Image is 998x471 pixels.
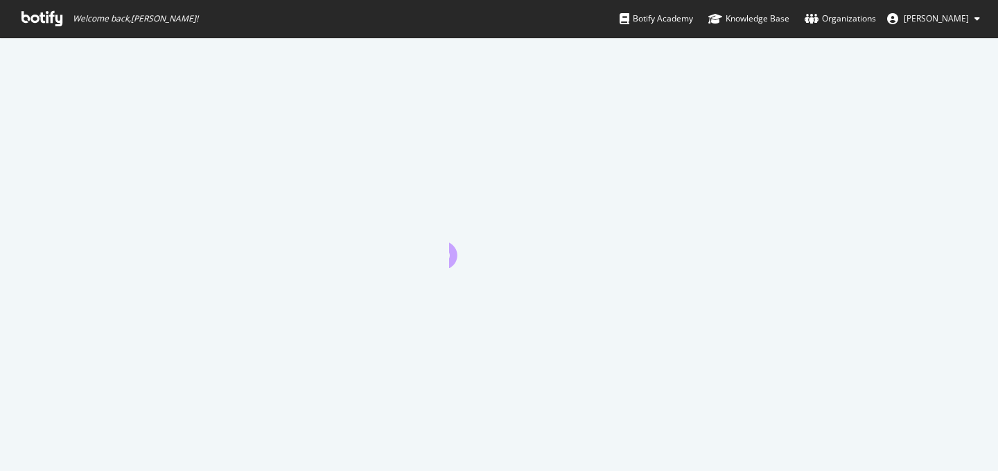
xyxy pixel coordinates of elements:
[620,12,693,26] div: Botify Academy
[73,13,198,24] span: Welcome back, [PERSON_NAME] !
[708,12,789,26] div: Knowledge Base
[904,12,969,24] span: Juan Batres
[449,218,549,268] div: animation
[805,12,876,26] div: Organizations
[876,8,991,30] button: [PERSON_NAME]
